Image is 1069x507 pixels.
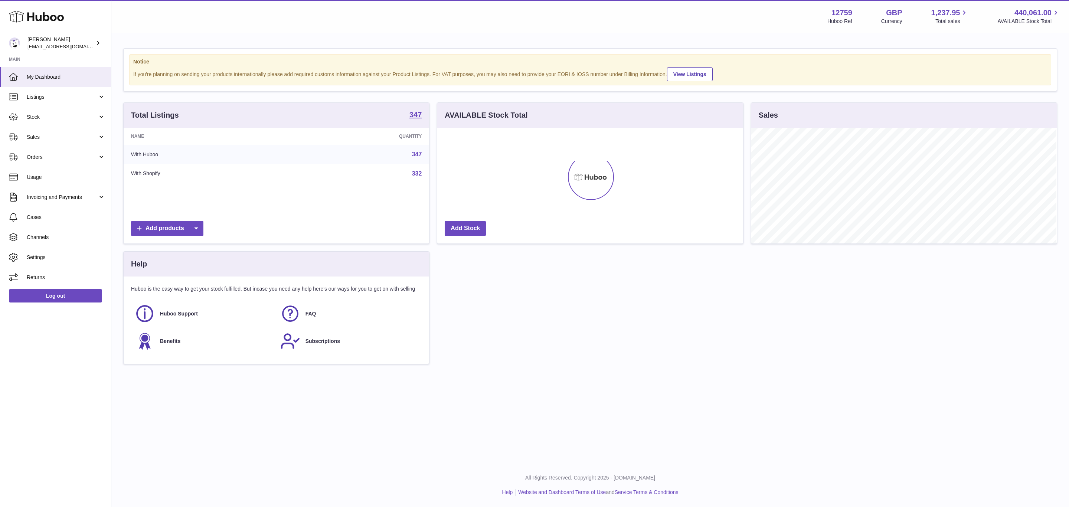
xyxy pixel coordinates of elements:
span: Channels [27,234,105,241]
a: 332 [412,170,422,177]
strong: 12759 [831,8,852,18]
span: 440,061.00 [1014,8,1052,18]
span: [EMAIL_ADDRESS][DOMAIN_NAME] [27,43,109,49]
li: and [516,489,678,496]
span: My Dashboard [27,73,105,81]
p: Huboo is the easy way to get your stock fulfilled. But incase you need any help here's our ways f... [131,285,422,292]
a: Help [502,489,513,495]
a: Add Stock [445,221,486,236]
td: With Shopify [124,164,288,183]
a: Subscriptions [280,331,418,351]
a: 347 [412,151,422,157]
div: If you're planning on sending your products internationally please add required customs informati... [133,66,1047,81]
span: Orders [27,154,98,161]
strong: GBP [886,8,902,18]
span: 1,237.95 [931,8,960,18]
span: AVAILABLE Stock Total [997,18,1060,25]
p: All Rights Reserved. Copyright 2025 - [DOMAIN_NAME] [117,474,1063,481]
h3: AVAILABLE Stock Total [445,110,527,120]
a: Huboo Support [135,304,273,324]
a: 1,237.95 Total sales [931,8,969,25]
span: Sales [27,134,98,141]
a: Service Terms & Conditions [615,489,679,495]
h3: Sales [759,110,778,120]
span: Settings [27,254,105,261]
span: Listings [27,94,98,101]
a: Add products [131,221,203,236]
span: Usage [27,174,105,181]
span: Stock [27,114,98,121]
a: Log out [9,289,102,302]
a: FAQ [280,304,418,324]
div: Huboo Ref [827,18,852,25]
th: Name [124,128,288,145]
img: internalAdmin-12759@internal.huboo.com [9,37,20,49]
div: [PERSON_NAME] [27,36,94,50]
span: Huboo Support [160,310,198,317]
span: Benefits [160,338,180,345]
strong: Notice [133,58,1047,65]
span: Total sales [935,18,968,25]
span: Subscriptions [305,338,340,345]
a: 347 [409,111,422,120]
a: View Listings [667,67,713,81]
th: Quantity [288,128,429,145]
strong: 347 [409,111,422,118]
span: Cases [27,214,105,221]
a: Benefits [135,331,273,351]
a: 440,061.00 AVAILABLE Stock Total [997,8,1060,25]
h3: Help [131,259,147,269]
span: FAQ [305,310,316,317]
td: With Huboo [124,145,288,164]
a: Website and Dashboard Terms of Use [518,489,606,495]
span: Invoicing and Payments [27,194,98,201]
div: Currency [881,18,902,25]
h3: Total Listings [131,110,179,120]
span: Returns [27,274,105,281]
